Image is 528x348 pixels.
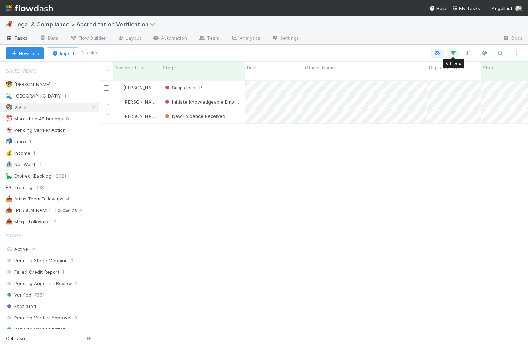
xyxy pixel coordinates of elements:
button: NewTask [6,47,44,59]
span: 1 [69,325,71,334]
span: 2 [53,80,63,89]
input: Toggle All Rows Selected [104,66,109,71]
div: Training [6,183,32,192]
span: Legal & Compliance > Accreditation Verification [14,21,159,28]
div: [GEOGRAPHIC_DATA] [6,91,61,100]
span: [PERSON_NAME] [123,99,159,105]
a: Team [193,33,225,44]
input: Toggle Row Selected [104,85,109,91]
a: Layout [111,33,147,44]
span: 📤 [6,195,13,202]
span: Stage [6,228,21,243]
span: Stage [163,64,176,71]
span: Pending AngelList Review [6,279,72,288]
div: Meg - Followups [6,217,51,226]
input: Toggle Row Selected [104,114,109,119]
span: Assigned To [115,64,143,71]
span: ⏰ [6,115,13,121]
span: Failed Credit Report [6,268,59,277]
span: My Tasks [452,5,480,11]
div: Expired (Backlog) [6,171,53,180]
span: 1 [40,160,49,169]
span: 1 [33,149,42,158]
a: Flow Builder [64,33,111,44]
span: 74 [31,246,36,252]
a: Data [34,33,64,44]
span: [PERSON_NAME] [123,85,159,90]
span: 7651 [34,290,45,299]
span: 2 [75,279,78,288]
input: Toggle Row Selected [104,100,109,105]
div: [PERSON_NAME] [116,113,157,120]
a: My Tasks [452,5,480,12]
a: Automation [147,33,193,44]
div: New Evidence Received [164,113,225,120]
span: Basis [247,64,259,71]
span: AngelList [492,5,512,11]
span: Saved Views [6,64,36,78]
span: 👻 [6,127,13,133]
button: Import [47,47,79,59]
span: 2 [80,206,90,215]
div: Initiate Knowledgeable Employee Review [164,98,241,105]
span: 👀 [6,184,13,190]
span: Escalated [6,302,36,311]
div: Suspicious LP [164,84,202,91]
span: 📤 [6,218,13,224]
span: 1 [39,302,41,311]
div: [PERSON_NAME] [116,98,157,105]
span: 8 [66,114,76,123]
span: 🦕 [6,173,13,179]
span: 📚 [6,104,13,110]
img: avatar_7d83f73c-397d-4044-baf2-bb2da42e298f.png [116,85,122,90]
span: Flow Builder [70,34,106,41]
span: 💰 [6,150,13,156]
div: Altius Team Followups [6,194,64,203]
span: 🦧 [6,21,13,27]
span: Official Name [305,64,335,71]
small: 3 tasks [82,50,97,56]
span: Duplicate Tasks [429,64,464,71]
img: avatar_7d83f73c-397d-4044-baf2-bb2da42e298f.png [116,113,122,119]
span: 📤 [6,207,13,213]
span: Verified [6,290,31,299]
span: Tasks [6,34,28,41]
img: avatar_7d83f73c-397d-4044-baf2-bb2da42e298f.png [116,99,122,105]
span: 3 [24,103,34,112]
div: Inbox [6,137,26,146]
span: 🤠 [6,81,13,87]
div: Active [6,245,97,254]
span: 4 [66,194,76,203]
span: Pending Stage Mapping [6,256,68,265]
div: income [6,149,30,158]
span: Collapse [6,335,25,342]
span: 📬 [6,138,13,144]
span: 2021 [56,171,74,180]
span: Suspicious LP [164,85,202,90]
div: [PERSON_NAME] - Followups [6,206,77,215]
span: 668 [35,183,51,192]
div: [PERSON_NAME] [6,80,50,89]
span: 🌊 [6,93,13,99]
div: Help [429,5,446,12]
span: State [483,64,495,71]
img: logo-inverted-e16ddd16eac7371096b0.svg [6,2,53,14]
span: 2 [54,217,64,226]
span: 0 [74,313,77,322]
span: Pending Verifier Approval [6,313,71,322]
div: Viv [6,103,21,112]
div: Pending Verifier Action [6,126,66,135]
a: Analytics [225,33,266,44]
span: 0 [71,256,74,265]
span: [PERSON_NAME] [123,113,159,119]
span: 1 [62,268,64,277]
span: Initiate Knowledgeable Employee Review [164,99,264,105]
span: 1 [69,126,78,135]
span: Pending Verifier Action [6,325,66,334]
div: Net Worth [6,160,37,169]
div: [PERSON_NAME] [116,84,157,91]
span: 1 [29,137,39,146]
span: New Evidence Received [164,113,225,119]
img: avatar_7d83f73c-397d-4044-baf2-bb2da42e298f.png [515,5,522,12]
a: Docs [497,33,528,44]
